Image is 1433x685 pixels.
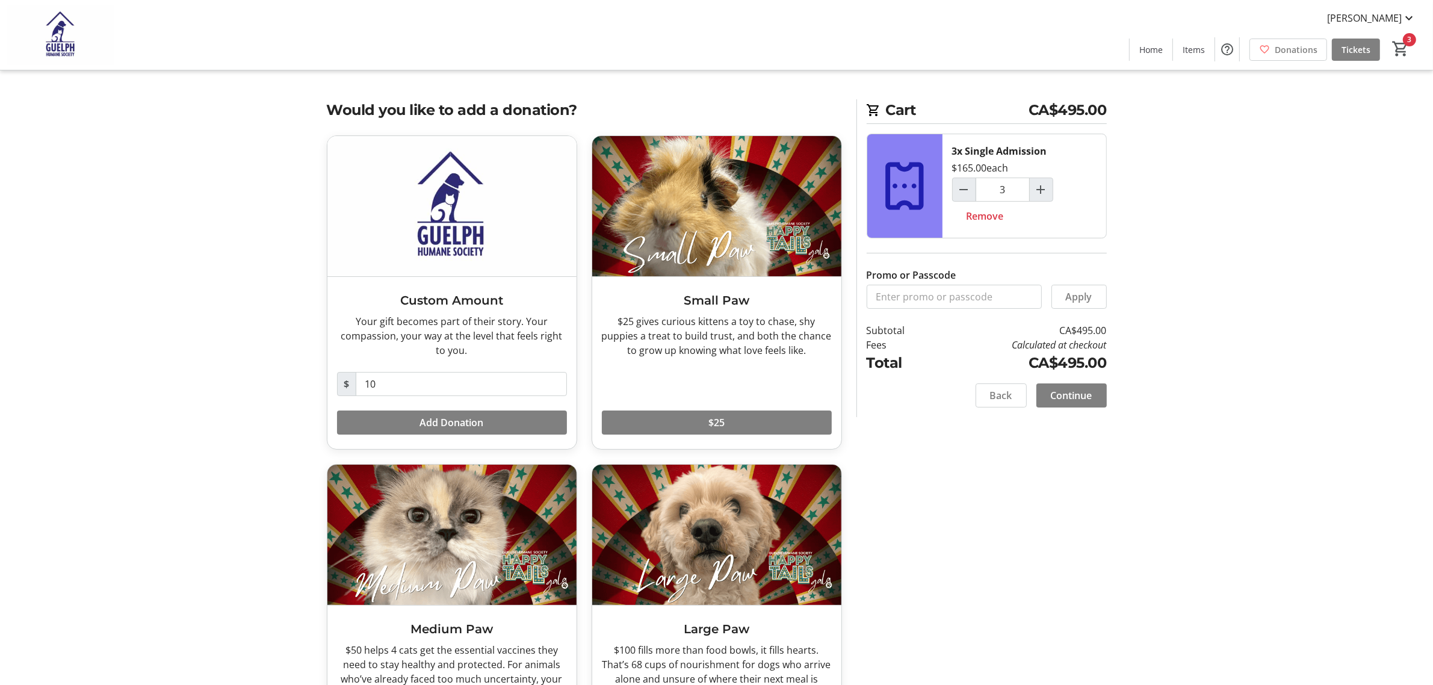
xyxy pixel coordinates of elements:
[1183,43,1205,56] span: Items
[952,161,1009,175] div: $165.00 each
[7,5,114,65] img: Guelph Humane Society 's Logo
[327,99,842,121] h2: Would you like to add a donation?
[976,383,1027,408] button: Back
[1249,39,1327,61] a: Donations
[1342,43,1370,56] span: Tickets
[327,136,577,276] img: Custom Amount
[936,323,1106,338] td: CA$495.00
[1275,43,1317,56] span: Donations
[356,372,567,396] input: Donation Amount
[602,314,832,358] div: $25 gives curious kittens a toy to chase, shy puppies a treat to build trust, and both the chance...
[867,99,1107,124] h2: Cart
[867,285,1042,309] input: Enter promo or passcode
[1139,43,1163,56] span: Home
[976,178,1030,202] input: Single Admission Quantity
[1173,39,1215,61] a: Items
[592,465,841,605] img: Large Paw
[327,465,577,605] img: Medium Paw
[602,620,832,638] h3: Large Paw
[967,209,1004,223] span: Remove
[602,291,832,309] h3: Small Paw
[1029,99,1107,121] span: CA$495.00
[1051,388,1092,403] span: Continue
[1051,285,1107,309] button: Apply
[1030,178,1053,201] button: Increment by one
[420,415,484,430] span: Add Donation
[337,372,356,396] span: $
[952,144,1047,158] div: 3x Single Admission
[337,411,567,435] button: Add Donation
[867,268,956,282] label: Promo or Passcode
[952,204,1018,228] button: Remove
[1130,39,1172,61] a: Home
[337,291,567,309] h3: Custom Amount
[592,136,841,276] img: Small Paw
[337,314,567,358] div: Your gift becomes part of their story. Your compassion, your way at the level that feels right to...
[602,411,832,435] button: $25
[1390,38,1411,60] button: Cart
[1215,37,1239,61] button: Help
[867,338,936,352] td: Fees
[337,620,567,638] h3: Medium Paw
[1066,290,1092,304] span: Apply
[936,338,1106,352] td: Calculated at checkout
[708,415,725,430] span: $25
[1327,11,1402,25] span: [PERSON_NAME]
[1317,8,1426,28] button: [PERSON_NAME]
[1036,383,1107,408] button: Continue
[1332,39,1380,61] a: Tickets
[867,323,936,338] td: Subtotal
[867,352,936,374] td: Total
[990,388,1012,403] span: Back
[936,352,1106,374] td: CA$495.00
[953,178,976,201] button: Decrement by one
